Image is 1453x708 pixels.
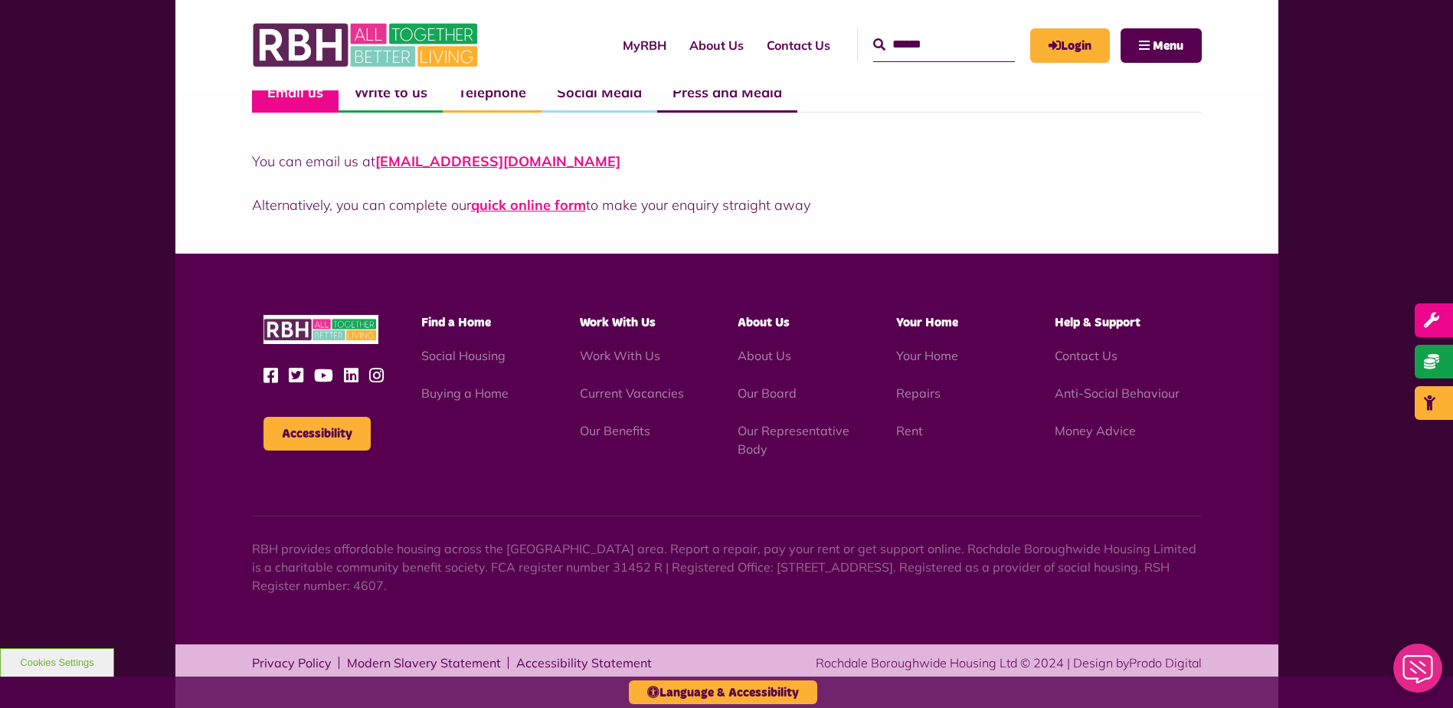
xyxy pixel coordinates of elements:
[580,423,650,438] a: Our Benefits
[471,196,586,214] a: quick online form
[252,195,1202,215] p: Alternatively, you can complete our to make your enquiry straight away
[542,74,657,113] a: Social Media
[443,74,542,113] a: Telephone
[678,25,755,66] a: About Us
[252,151,1202,172] p: You can email us at
[421,348,506,363] a: Social Housing - open in a new tab
[252,539,1202,595] p: RBH provides affordable housing across the [GEOGRAPHIC_DATA] area. Report a repair, pay your rent...
[421,385,509,401] a: Buying a Home
[1055,348,1118,363] a: Contact Us
[421,316,491,329] span: Find a Home
[896,316,958,329] span: Your Home
[629,680,817,704] button: Language & Accessibility
[1055,316,1140,329] span: Help & Support
[1153,40,1183,52] span: Menu
[580,348,660,363] a: Work With Us
[873,28,1015,61] input: Search
[1030,28,1110,63] a: MyRBH
[1055,423,1136,438] a: Money Advice
[611,25,678,66] a: MyRBH
[375,152,620,170] a: [EMAIL_ADDRESS][DOMAIN_NAME]
[1384,639,1453,708] iframe: Netcall Web Assistant for live chat
[657,74,797,113] a: Press and Media
[738,348,791,363] a: About Us
[816,654,1202,672] div: Rochdale Boroughwide Housing Ltd © 2024 | Design by
[580,316,656,329] span: Work With Us
[252,15,482,75] img: RBH
[263,417,371,451] button: Accessibility
[1129,655,1202,670] a: Prodo Digital - open in a new tab
[896,423,923,438] a: Rent
[1121,28,1202,63] button: Navigation
[252,657,332,669] a: Privacy Policy
[516,657,652,669] a: Accessibility Statement
[339,74,443,113] a: Write to us
[347,657,501,669] a: Modern Slavery Statement - open in a new tab
[738,316,790,329] span: About Us
[896,348,958,363] a: Your Home
[580,385,684,401] a: Current Vacancies
[738,423,849,457] a: Our Representative Body
[738,385,797,401] a: Our Board
[252,74,339,113] a: Email us
[755,25,842,66] a: Contact Us
[263,315,378,345] img: RBH
[896,385,941,401] a: Repairs
[1055,385,1180,401] a: Anti-Social Behaviour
